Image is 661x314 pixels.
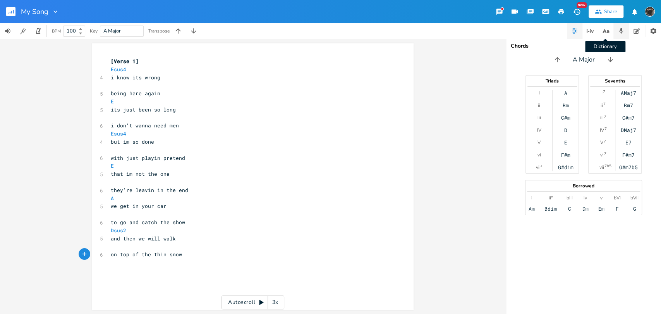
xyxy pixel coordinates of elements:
div: A [564,90,567,96]
div: iii [600,115,603,121]
img: August Tyler Gallant [645,7,655,17]
div: vii° [536,164,542,170]
div: Share [604,8,617,15]
div: v [600,195,602,201]
div: DMaj7 [620,127,636,133]
div: Bdim [544,206,557,212]
div: vi [600,152,603,158]
div: E [564,139,567,146]
div: Triads [526,79,579,83]
button: New [569,5,584,19]
div: G [633,206,636,212]
span: Dsus2 [111,227,126,234]
div: vii [599,164,604,170]
span: A Major [103,27,121,34]
sup: 7 [604,138,606,144]
span: but im so done [111,138,154,145]
div: D [564,127,567,133]
div: Key [90,29,98,33]
div: G#dim [558,164,573,170]
span: My Song [21,8,48,15]
span: its just been so long [111,106,176,113]
span: that im not the one [111,170,170,177]
div: iv [584,195,587,201]
span: with just playin pretend [111,154,185,161]
div: V [537,139,541,146]
span: on top of the thin snow [111,251,182,258]
div: C [568,206,571,212]
div: Borrowed [525,184,642,188]
div: BPM [52,29,61,33]
span: we get in your car [111,202,167,209]
span: A [111,195,114,202]
div: F [616,206,619,212]
div: C#m7 [622,115,634,121]
div: i [531,195,532,201]
span: E [111,98,114,105]
span: E [111,162,114,169]
span: being here again [111,90,160,97]
button: Share [589,5,623,18]
div: iii [537,115,541,121]
span: Esus4 [111,130,126,137]
div: F#m7 [622,152,634,158]
div: ii [601,102,603,108]
sup: 7 [604,126,606,132]
sup: 7 [603,101,606,107]
div: IV [537,127,541,133]
span: [Verse 1] [111,58,139,65]
div: AMaj7 [620,90,636,96]
div: bVI [614,195,621,201]
div: Am [529,206,535,212]
button: Dictionary [598,23,613,39]
sup: 7b5 [604,163,611,169]
span: A Major [573,55,595,64]
div: F#m [561,152,570,158]
span: to go and catch the show [111,219,185,226]
div: vi [537,152,541,158]
div: C#m [561,115,570,121]
div: Transpose [148,29,170,33]
span: i don't wanna need men [111,122,179,129]
div: I [601,90,602,96]
div: ii [538,102,540,108]
div: Chords [511,43,656,49]
div: IV [599,127,604,133]
div: Dm [582,206,588,212]
div: Bm [562,102,568,108]
div: I [538,90,539,96]
div: New [577,2,587,8]
sup: 7 [604,113,606,120]
sup: 7 [604,151,606,157]
div: ii° [549,195,553,201]
span: i know its wrong [111,74,160,81]
div: Em [598,206,604,212]
div: Autoscroll [221,295,284,309]
div: Bm7 [623,102,633,108]
span: they're leavin in the end [111,187,188,194]
span: and then we will walk [111,235,176,242]
div: V [600,139,603,146]
div: bVII [630,195,639,201]
sup: 7 [603,89,605,95]
span: Esus4 [111,66,126,73]
div: Sevenths [589,79,641,83]
div: E7 [625,139,631,146]
div: G#m7b5 [619,164,637,170]
div: 3x [268,295,282,309]
div: bIII [567,195,573,201]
